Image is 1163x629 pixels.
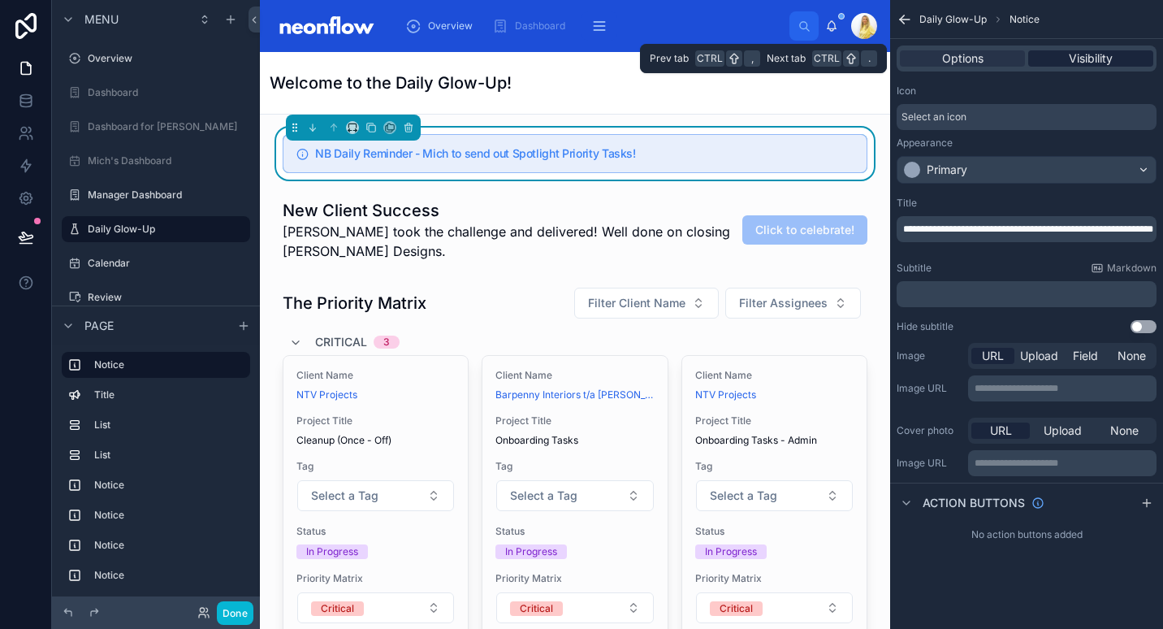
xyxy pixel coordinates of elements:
[1010,13,1040,26] span: Notice
[94,358,237,371] label: Notice
[315,148,854,159] h5: NB Daily Reminder - Mich to send out Spotlight Priority Tasks!
[897,197,917,210] label: Title
[94,539,244,552] label: Notice
[897,457,962,470] label: Image URL
[897,137,953,150] label: Appearance
[62,148,250,174] a: Mich's Dashboard
[1110,423,1139,439] span: None
[695,50,724,67] span: Ctrl
[1107,262,1157,275] span: Markdown
[62,284,250,310] a: Review
[94,388,244,401] label: Title
[84,318,114,334] span: Page
[897,262,932,275] label: Subtitle
[897,349,962,362] label: Image
[1044,423,1082,439] span: Upload
[982,348,1004,364] span: URL
[942,50,984,67] span: Options
[94,419,244,432] label: List
[88,189,247,202] label: Manager Dashboard
[863,52,875,65] span: .
[515,20,565,33] span: Dashboard
[88,86,247,99] label: Dashboard
[968,450,1157,476] div: scrollable content
[88,291,247,304] label: Review
[897,156,1157,184] button: Primary
[650,52,689,65] span: Prev tab
[897,382,962,395] label: Image URL
[62,46,250,72] a: Overview
[897,320,953,333] label: Hide subtitle
[927,162,967,178] div: Primary
[897,85,916,98] label: Icon
[901,111,966,124] span: Select an icon
[897,281,1157,307] div: scrollable content
[88,257,247,270] label: Calendar
[897,424,962,437] label: Cover photo
[746,52,759,65] span: ,
[88,52,247,65] label: Overview
[62,216,250,242] a: Daily Glow-Up
[897,216,1157,242] div: scrollable content
[923,495,1025,511] span: Action buttons
[1091,262,1157,275] a: Markdown
[88,120,247,133] label: Dashboard for [PERSON_NAME]
[94,569,244,582] label: Notice
[217,601,253,625] button: Done
[52,345,260,596] div: scrollable content
[890,522,1163,548] div: No action buttons added
[94,449,244,462] label: List
[392,8,789,44] div: scrollable content
[273,13,379,39] img: App logo
[1069,50,1113,67] span: Visibility
[1118,348,1146,364] span: None
[487,11,577,41] a: Dashboard
[270,72,512,94] h1: Welcome to the Daily Glow-Up!
[767,52,806,65] span: Next tab
[94,479,244,492] label: Notice
[94,509,244,522] label: Notice
[62,114,250,140] a: Dashboard for [PERSON_NAME]
[919,13,987,26] span: Daily Glow-Up
[1073,348,1098,364] span: Field
[62,80,250,106] a: Dashboard
[990,423,1012,439] span: URL
[812,50,841,67] span: Ctrl
[1020,348,1058,364] span: Upload
[968,375,1157,401] div: scrollable content
[62,250,250,276] a: Calendar
[84,11,119,28] span: Menu
[88,223,240,236] label: Daily Glow-Up
[62,182,250,208] a: Manager Dashboard
[88,154,247,167] label: Mich's Dashboard
[428,20,473,33] span: Overview
[400,11,484,41] a: Overview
